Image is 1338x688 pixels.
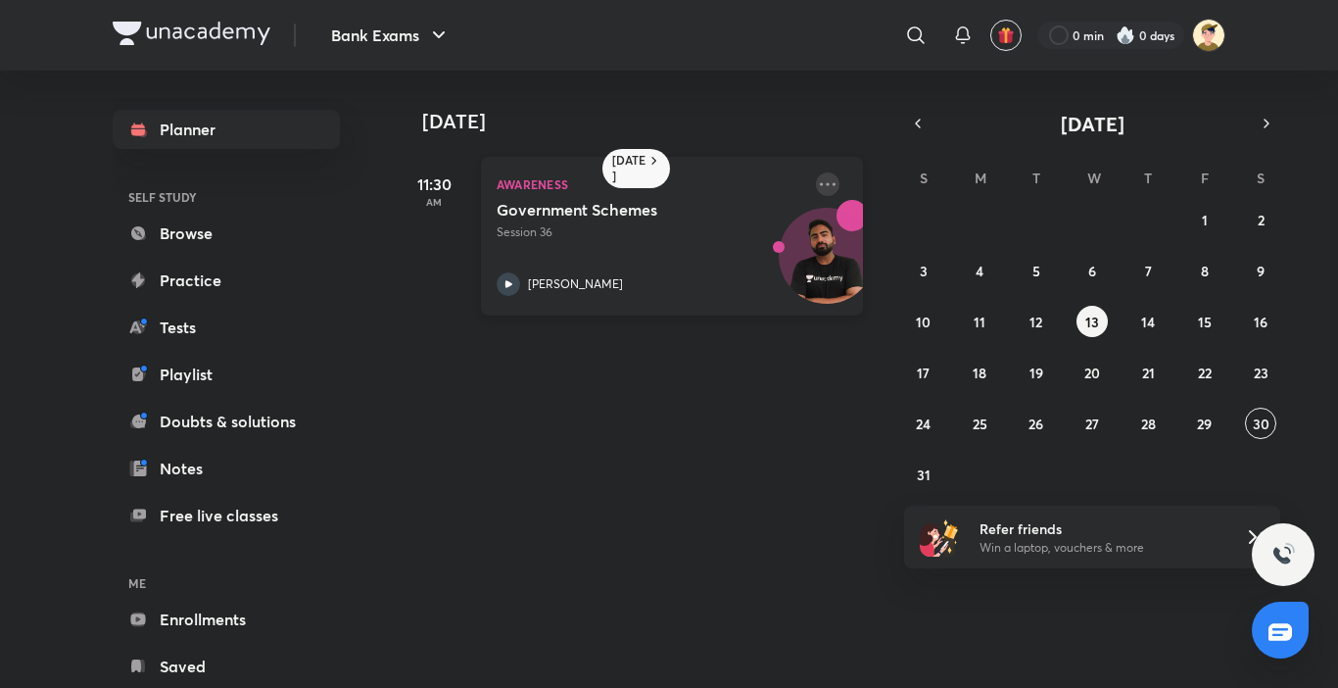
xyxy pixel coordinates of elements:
[422,110,883,133] h4: [DATE]
[113,22,270,50] a: Company Logo
[976,262,983,280] abbr: August 4, 2025
[1189,204,1220,235] button: August 1, 2025
[1253,415,1269,433] abbr: August 30, 2025
[497,172,804,196] p: Awareness
[113,402,340,441] a: Doubts & solutions
[973,364,986,382] abbr: August 18, 2025
[920,169,928,187] abbr: Sunday
[1021,357,1052,388] button: August 19, 2025
[1076,408,1108,439] button: August 27, 2025
[1029,364,1043,382] abbr: August 19, 2025
[1087,169,1101,187] abbr: Wednesday
[1076,357,1108,388] button: August 20, 2025
[113,496,340,535] a: Free live classes
[1141,415,1156,433] abbr: August 28, 2025
[1028,415,1043,433] abbr: August 26, 2025
[973,415,987,433] abbr: August 25, 2025
[908,255,939,286] button: August 3, 2025
[908,306,939,337] button: August 10, 2025
[1145,262,1152,280] abbr: August 7, 2025
[997,26,1015,44] img: avatar
[1192,19,1225,52] img: Anubhav
[1189,357,1220,388] button: August 22, 2025
[1198,364,1212,382] abbr: August 22, 2025
[1076,255,1108,286] button: August 6, 2025
[920,517,959,557] img: referral
[1245,306,1276,337] button: August 16, 2025
[1201,262,1209,280] abbr: August 8, 2025
[1271,543,1295,566] img: ttu
[1144,169,1152,187] abbr: Thursday
[113,355,340,394] a: Playlist
[1132,357,1164,388] button: August 21, 2025
[1132,255,1164,286] button: August 7, 2025
[1032,262,1040,280] abbr: August 5, 2025
[113,261,340,300] a: Practice
[1258,211,1265,229] abbr: August 2, 2025
[980,518,1220,539] h6: Refer friends
[964,306,995,337] button: August 11, 2025
[1254,313,1267,331] abbr: August 16, 2025
[964,357,995,388] button: August 18, 2025
[1198,313,1212,331] abbr: August 15, 2025
[964,408,995,439] button: August 25, 2025
[1076,306,1108,337] button: August 13, 2025
[964,255,995,286] button: August 4, 2025
[113,647,340,686] a: Saved
[113,308,340,347] a: Tests
[920,262,928,280] abbr: August 3, 2025
[1245,255,1276,286] button: August 9, 2025
[1201,169,1209,187] abbr: Friday
[974,313,985,331] abbr: August 11, 2025
[990,20,1022,51] button: avatar
[1197,415,1212,433] abbr: August 29, 2025
[113,110,340,149] a: Planner
[113,566,340,600] h6: ME
[113,22,270,45] img: Company Logo
[395,196,473,208] p: AM
[395,172,473,196] h5: 11:30
[319,16,462,55] button: Bank Exams
[917,466,931,484] abbr: August 31, 2025
[612,153,646,184] h6: [DATE]
[113,600,340,639] a: Enrollments
[1189,408,1220,439] button: August 29, 2025
[1189,255,1220,286] button: August 8, 2025
[1084,364,1100,382] abbr: August 20, 2025
[908,408,939,439] button: August 24, 2025
[917,364,930,382] abbr: August 17, 2025
[1189,306,1220,337] button: August 15, 2025
[1061,111,1124,137] span: [DATE]
[113,449,340,488] a: Notes
[1116,25,1135,45] img: streak
[780,219,874,313] img: Avatar
[1257,169,1265,187] abbr: Saturday
[1132,408,1164,439] button: August 28, 2025
[932,110,1253,137] button: [DATE]
[1142,364,1155,382] abbr: August 21, 2025
[1088,262,1096,280] abbr: August 6, 2025
[1021,255,1052,286] button: August 5, 2025
[113,180,340,214] h6: SELF STUDY
[497,223,804,241] p: Session 36
[1021,408,1052,439] button: August 26, 2025
[528,275,623,293] p: [PERSON_NAME]
[1202,211,1208,229] abbr: August 1, 2025
[908,357,939,388] button: August 17, 2025
[1141,313,1155,331] abbr: August 14, 2025
[1245,204,1276,235] button: August 2, 2025
[1254,364,1268,382] abbr: August 23, 2025
[1029,313,1042,331] abbr: August 12, 2025
[980,539,1220,557] p: Win a laptop, vouchers & more
[908,459,939,490] button: August 31, 2025
[1245,408,1276,439] button: August 30, 2025
[1245,357,1276,388] button: August 23, 2025
[497,200,741,220] h5: Government Schemes
[1085,415,1099,433] abbr: August 27, 2025
[975,169,986,187] abbr: Monday
[916,313,931,331] abbr: August 10, 2025
[1021,306,1052,337] button: August 12, 2025
[113,214,340,253] a: Browse
[1132,306,1164,337] button: August 14, 2025
[1032,169,1040,187] abbr: Tuesday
